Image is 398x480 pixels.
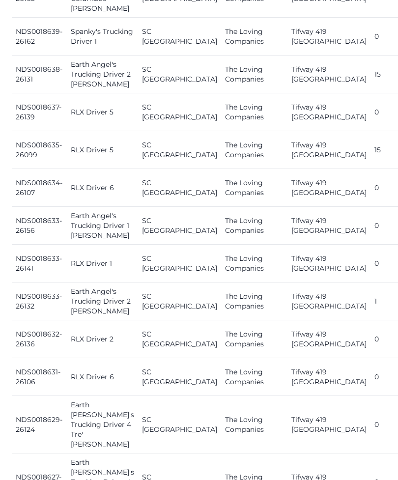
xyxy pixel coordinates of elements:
[138,169,221,207] td: SC [GEOGRAPHIC_DATA]
[138,56,221,94] td: SC [GEOGRAPHIC_DATA]
[138,283,221,321] td: SC [GEOGRAPHIC_DATA]
[287,359,370,396] td: Tifway 419 [GEOGRAPHIC_DATA]
[138,18,221,56] td: SC [GEOGRAPHIC_DATA]
[138,94,221,132] td: SC [GEOGRAPHIC_DATA]
[287,245,370,283] td: Tifway 419 [GEOGRAPHIC_DATA]
[221,245,287,283] td: The Loving Companies
[287,207,370,245] td: Tifway 419 [GEOGRAPHIC_DATA]
[287,283,370,321] td: Tifway 419 [GEOGRAPHIC_DATA]
[138,207,221,245] td: SC [GEOGRAPHIC_DATA]
[138,245,221,283] td: SC [GEOGRAPHIC_DATA]
[67,396,138,454] td: Earth [PERSON_NAME]'s Trucking Driver 4 Tre' [PERSON_NAME]
[67,283,138,321] td: Earth Angel's Trucking Driver 2 [PERSON_NAME]
[12,132,67,169] td: NDS0018635-26099
[12,283,67,321] td: NDS0018633-26132
[67,18,138,56] td: Spanky's Trucking Driver 1
[221,169,287,207] td: The Loving Companies
[221,94,287,132] td: The Loving Companies
[138,132,221,169] td: SC [GEOGRAPHIC_DATA]
[12,207,67,245] td: NDS0018633-26156
[12,18,67,56] td: NDS0018639-26162
[12,396,67,454] td: NDS0018629-26124
[67,132,138,169] td: RLX Driver 5
[67,321,138,359] td: RLX Driver 2
[287,94,370,132] td: Tifway 419 [GEOGRAPHIC_DATA]
[287,396,370,454] td: Tifway 419 [GEOGRAPHIC_DATA]
[12,359,67,396] td: NDS0018631-26106
[221,283,287,321] td: The Loving Companies
[138,321,221,359] td: SC [GEOGRAPHIC_DATA]
[221,18,287,56] td: The Loving Companies
[287,18,370,56] td: Tifway 419 [GEOGRAPHIC_DATA]
[138,396,221,454] td: SC [GEOGRAPHIC_DATA]
[12,56,67,94] td: NDS0018638-26131
[221,396,287,454] td: The Loving Companies
[221,56,287,94] td: The Loving Companies
[12,94,67,132] td: NDS0018637-26139
[67,245,138,283] td: RLX Driver 1
[67,94,138,132] td: RLX Driver 5
[221,321,287,359] td: The Loving Companies
[67,56,138,94] td: Earth Angel's Trucking Driver 2 [PERSON_NAME]
[287,169,370,207] td: Tifway 419 [GEOGRAPHIC_DATA]
[67,207,138,245] td: Earth Angel's Trucking Driver 1 [PERSON_NAME]
[12,169,67,207] td: NDS0018634-26107
[67,169,138,207] td: RLX Driver 6
[12,321,67,359] td: NDS0018632-26136
[221,207,287,245] td: The Loving Companies
[12,245,67,283] td: NDS0018633-26141
[67,359,138,396] td: RLX Driver 6
[138,359,221,396] td: SC [GEOGRAPHIC_DATA]
[287,56,370,94] td: Tifway 419 [GEOGRAPHIC_DATA]
[221,132,287,169] td: The Loving Companies
[221,359,287,396] td: The Loving Companies
[287,321,370,359] td: Tifway 419 [GEOGRAPHIC_DATA]
[287,132,370,169] td: Tifway 419 [GEOGRAPHIC_DATA]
